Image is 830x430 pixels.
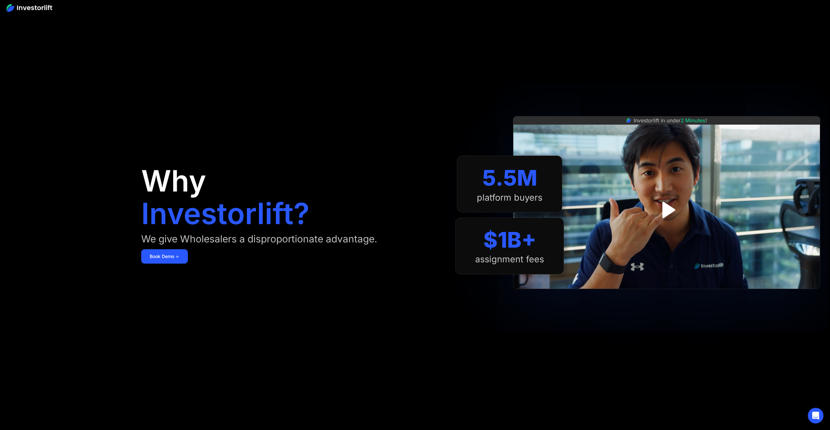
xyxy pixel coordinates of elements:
a: open lightbox [652,195,681,224]
div: We give Wholesalers a disproportionate advantage. [141,234,377,244]
div: assignment fees [475,254,544,265]
iframe: Customer reviews powered by Trustpilot [618,292,716,300]
span: 2 Minutes [681,117,705,124]
div: 5.5M [482,165,537,191]
div: Open Intercom Messenger [808,408,823,423]
h1: Investorlift? [141,199,309,228]
div: $1B+ [483,227,536,253]
div: platform buyers [477,192,542,203]
div: Investorlift in under ! [634,116,707,124]
h1: Why [141,166,206,196]
a: Book Demo ➢ [141,249,188,264]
